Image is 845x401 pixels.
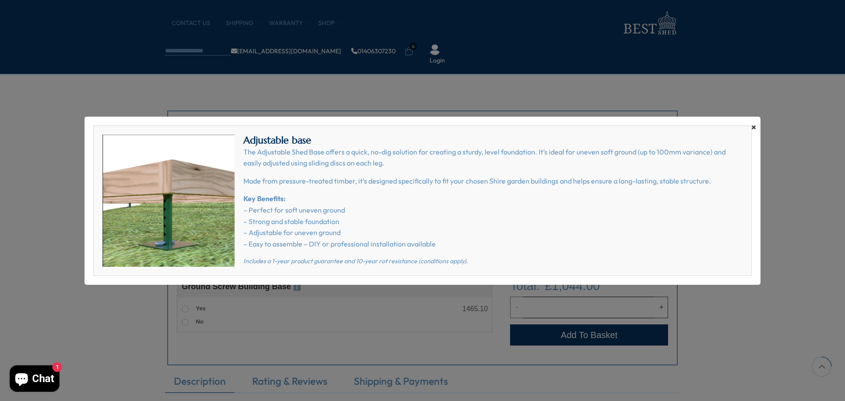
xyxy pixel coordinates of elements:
img: Adjustable base [103,135,235,267]
strong: Key Benefits: [243,194,286,203]
p: – Perfect for soft uneven ground – Strong and stable foundation – Adjustable for uneven ground – ... [243,193,742,250]
p: The Adjustable Shed Base offers a quick, no-dig solution for creating a sturdy, level foundation.... [243,147,742,169]
inbox-online-store-chat: Shopify online store chat [7,365,62,394]
p: Made from pressure-treated timber, it’s designed specifically to fit your chosen Shire garden bui... [243,176,742,187]
span: × [751,121,756,133]
h2: Adjustable base [243,135,742,146]
p: Includes a 1-year product guarantee and 10-year rot resistance (conditions apply). [243,256,742,266]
